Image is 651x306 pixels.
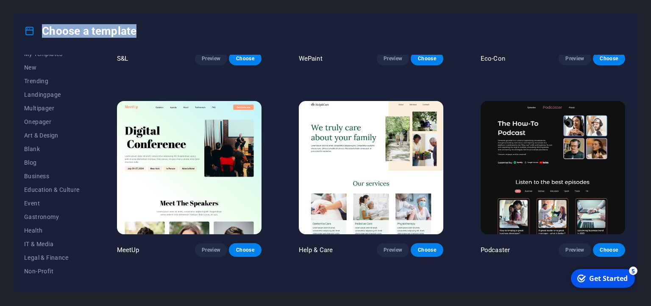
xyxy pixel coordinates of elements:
[24,210,80,224] button: Gastronomy
[481,54,505,63] p: Eco-Con
[24,227,80,234] span: Health
[377,52,409,65] button: Preview
[24,169,80,183] button: Business
[417,247,436,253] span: Choose
[24,115,80,129] button: Onepager
[24,278,80,292] button: Performance
[24,251,80,264] button: Legal & Finance
[24,173,80,180] span: Business
[24,105,80,112] span: Multipager
[481,101,625,234] img: Podcaster
[24,197,80,210] button: Event
[24,91,80,98] span: Landingpage
[565,55,584,62] span: Preview
[24,101,80,115] button: Multipager
[24,224,80,237] button: Health
[24,281,80,288] span: Performance
[5,3,69,22] div: Get Started 5 items remaining, 0% complete
[384,247,402,253] span: Preview
[411,52,443,65] button: Choose
[117,101,262,234] img: MeetUp
[24,88,80,101] button: Landingpage
[202,55,220,62] span: Preview
[24,237,80,251] button: IT & Media
[24,118,80,125] span: Onepager
[24,24,136,38] h4: Choose a template
[24,64,80,71] span: New
[24,200,80,207] span: Event
[377,243,409,257] button: Preview
[117,54,128,63] p: S&L
[24,241,80,247] span: IT & Media
[299,246,333,254] p: Help & Care
[24,159,80,166] span: Blog
[593,243,625,257] button: Choose
[236,247,254,253] span: Choose
[417,55,436,62] span: Choose
[63,1,71,9] div: 5
[24,186,80,193] span: Education & Culture
[600,55,618,62] span: Choose
[229,52,261,65] button: Choose
[24,213,80,220] span: Gastronomy
[481,246,510,254] p: Podcaster
[384,55,402,62] span: Preview
[24,74,80,88] button: Trending
[24,61,80,74] button: New
[23,8,61,17] div: Get Started
[117,246,139,254] p: MeetUp
[24,268,80,275] span: Non-Profit
[24,142,80,156] button: Blank
[299,101,443,234] img: Help & Care
[24,264,80,278] button: Non-Profit
[299,54,323,63] p: WePaint
[565,247,584,253] span: Preview
[24,183,80,197] button: Education & Culture
[559,243,591,257] button: Preview
[24,254,80,261] span: Legal & Finance
[24,78,80,84] span: Trending
[24,132,80,139] span: Art & Design
[24,146,80,152] span: Blank
[411,243,443,257] button: Choose
[600,247,618,253] span: Choose
[236,55,254,62] span: Choose
[195,243,227,257] button: Preview
[24,156,80,169] button: Blog
[195,52,227,65] button: Preview
[202,247,220,253] span: Preview
[229,243,261,257] button: Choose
[593,52,625,65] button: Choose
[24,129,80,142] button: Art & Design
[559,52,591,65] button: Preview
